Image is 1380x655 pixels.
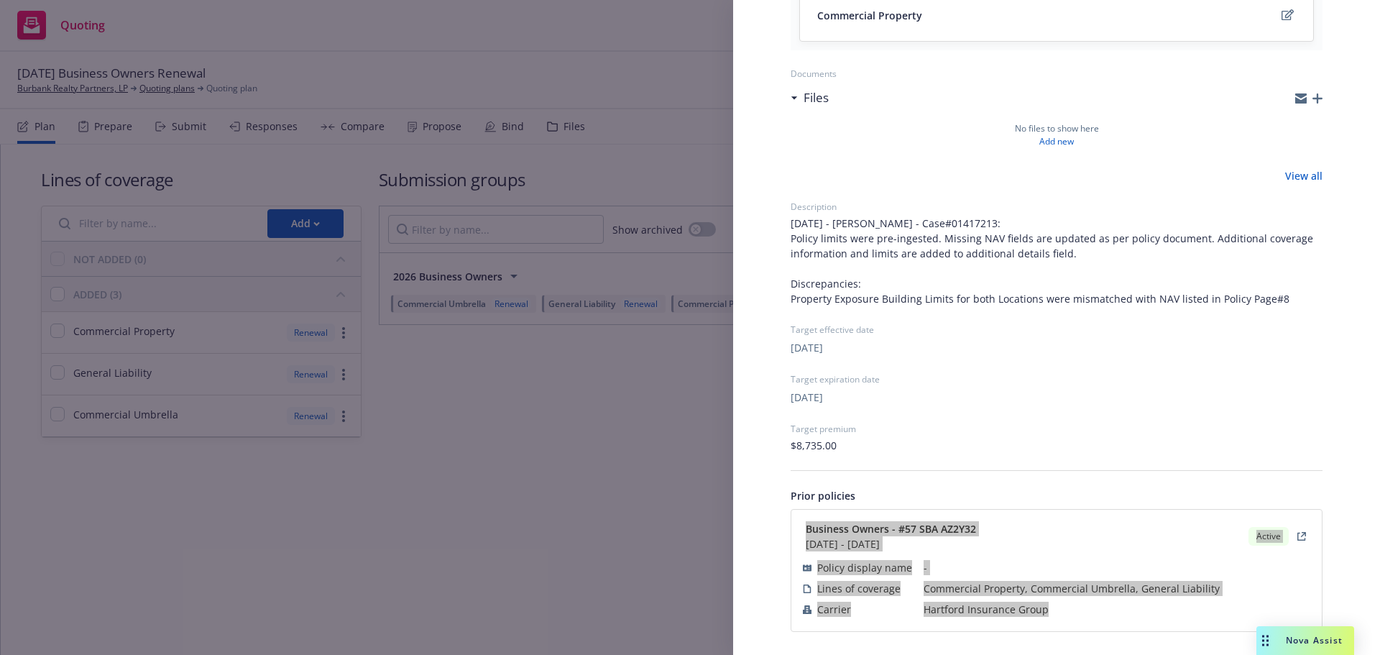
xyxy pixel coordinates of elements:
[1293,528,1310,545] a: View Policy
[1286,634,1343,646] span: Nova Assist
[817,581,901,596] span: Lines of coverage
[804,88,829,107] h3: Files
[1256,626,1274,655] div: Drag to move
[1285,168,1322,183] a: View all
[817,602,851,617] span: Carrier
[1039,135,1074,148] a: Add new
[791,216,1322,306] span: [DATE] - [PERSON_NAME] - Case#01417213: Policy limits were pre-ingested. Missing NAV fields are u...
[924,581,1310,596] span: Commercial Property, Commercial Umbrella, General Liability
[791,373,1322,385] div: Target expiration date
[791,68,1322,80] div: Documents
[924,560,1310,575] span: -
[817,8,922,23] span: Commercial Property
[806,522,976,536] strong: Business Owners - #57 SBA AZ2Y32
[791,201,1322,213] div: Description
[924,602,1310,617] span: Hartford Insurance Group
[791,438,837,453] span: $8,735.00
[1015,122,1099,135] span: No files to show here
[791,324,1322,336] div: Target effective date
[791,340,823,355] button: [DATE]
[817,560,912,575] span: Policy display name
[791,488,1322,503] div: Prior policies
[1279,6,1296,24] a: edit
[1254,530,1283,543] span: Active
[791,88,829,107] div: Files
[791,390,823,405] button: [DATE]
[806,536,976,551] span: [DATE] - [DATE]
[1256,626,1354,655] button: Nova Assist
[791,423,1322,435] div: Target premium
